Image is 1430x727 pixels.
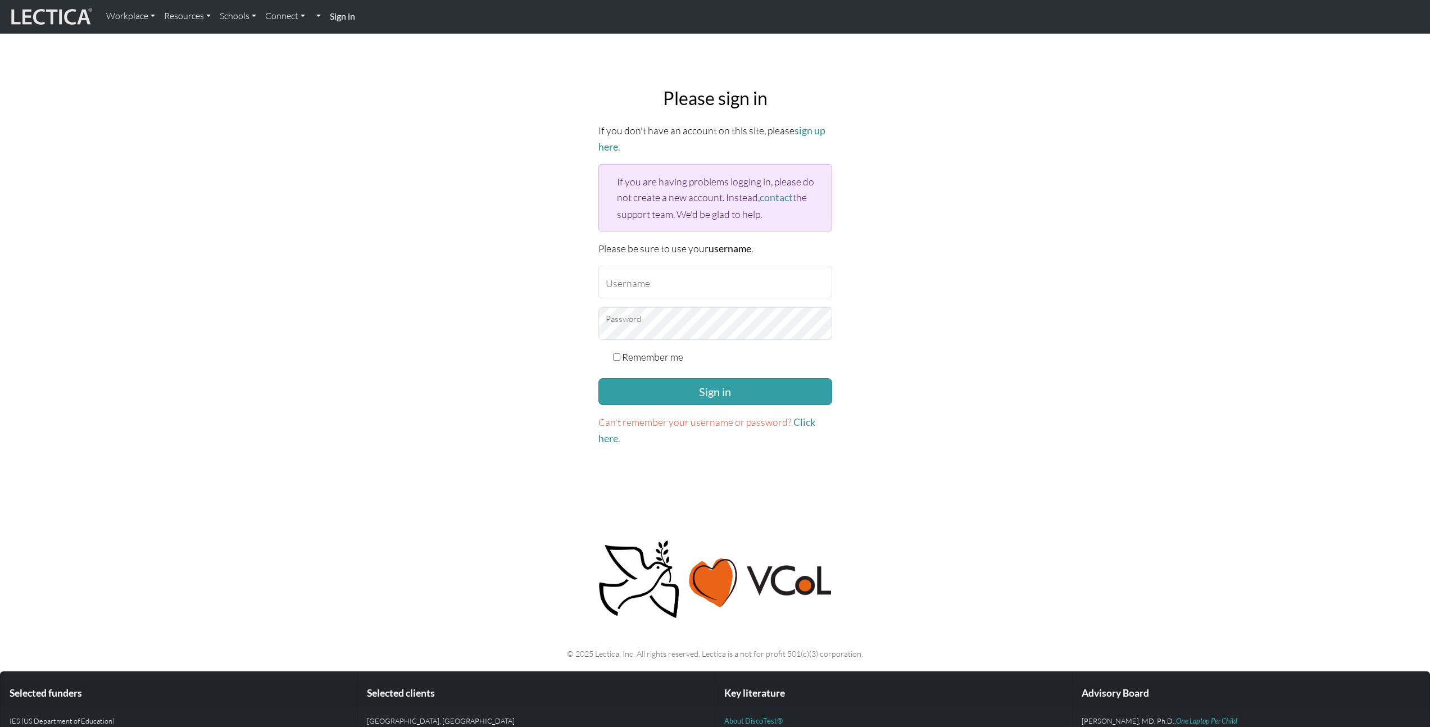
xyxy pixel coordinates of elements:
[1,681,357,706] div: Selected funders
[330,11,355,21] strong: Sign in
[760,192,793,203] a: contact
[261,4,310,28] a: Connect
[595,539,836,620] img: Peace, love, VCoL
[215,4,261,28] a: Schools
[709,243,751,255] strong: username
[10,715,348,726] p: IES (US Department of Education)
[1073,681,1429,706] div: Advisory Board
[598,378,832,405] button: Sign in
[598,416,792,428] span: Can't remember your username or password?
[598,88,832,109] h2: Please sign in
[160,4,215,28] a: Resources
[367,715,706,726] p: [GEOGRAPHIC_DATA], [GEOGRAPHIC_DATA]
[1082,715,1420,726] p: [PERSON_NAME], MD, Ph.D.,
[598,122,832,155] p: If you don't have an account on this site, please .
[358,681,715,706] div: Selected clients
[598,414,832,447] p: .
[325,4,360,29] a: Sign in
[622,349,683,365] label: Remember me
[715,681,1072,706] div: Key literature
[351,647,1079,660] p: © 2025 Lectica, Inc. All rights reserved. Lectica is a not for profit 501(c)(3) corporation.
[598,164,832,231] div: If you are having problems logging in, please do not create a new account. Instead, the support t...
[598,266,832,298] input: Username
[598,240,832,257] p: Please be sure to use your .
[8,6,93,28] img: lecticalive
[724,716,783,725] a: About DiscoTest®
[1176,716,1237,725] a: One Laptop Per Child
[102,4,160,28] a: Workplace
